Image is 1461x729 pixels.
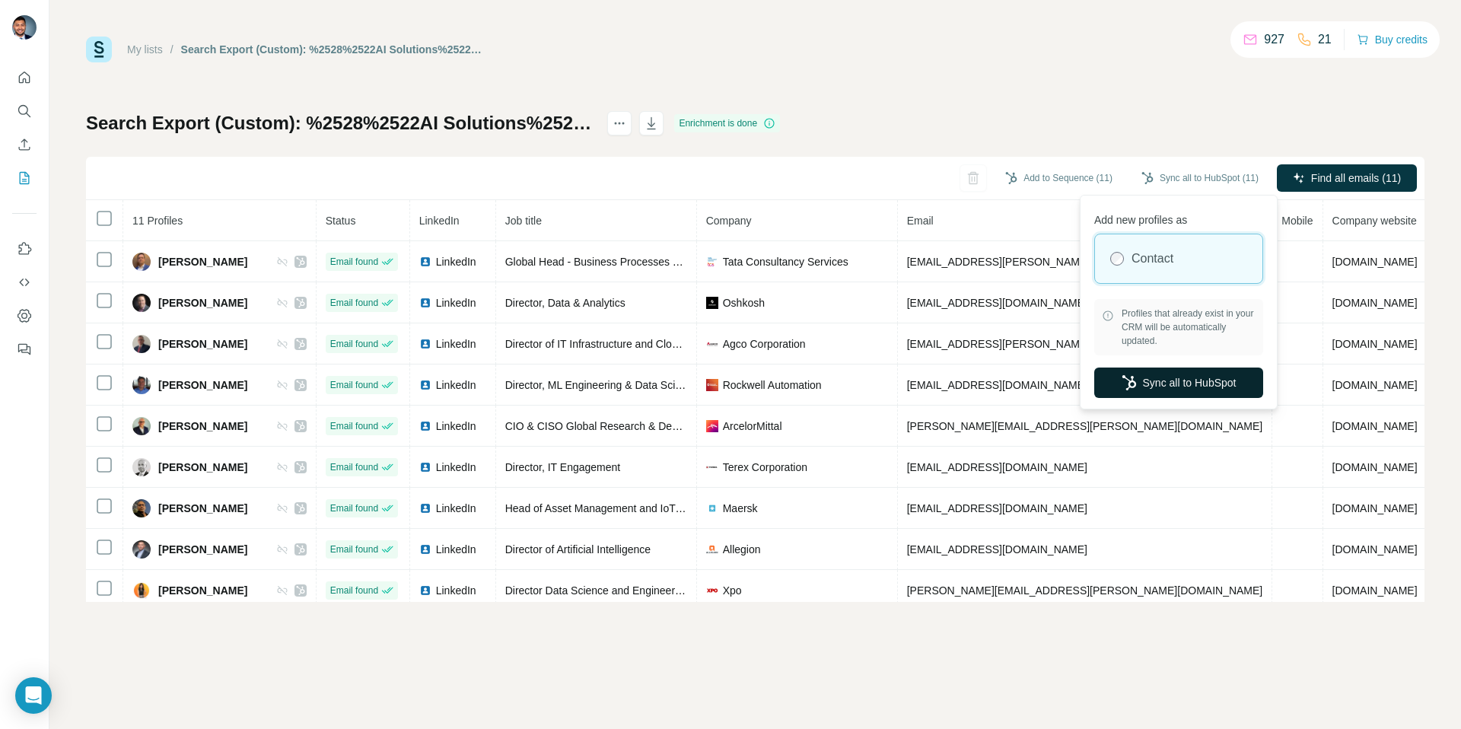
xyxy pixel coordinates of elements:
[12,269,37,296] button: Use Surfe API
[1357,29,1428,50] button: Buy credits
[907,584,1263,597] span: [PERSON_NAME][EMAIL_ADDRESS][PERSON_NAME][DOMAIN_NAME]
[436,460,476,475] span: LinkedIn
[419,215,460,227] span: LinkedIn
[1094,206,1263,228] p: Add new profiles as
[706,215,752,227] span: Company
[330,543,378,556] span: Email found
[127,43,163,56] a: My lists
[723,542,761,557] span: Allegion
[723,501,758,516] span: Maersk
[419,461,431,473] img: LinkedIn logo
[436,254,476,269] span: LinkedIn
[86,37,112,62] img: Surfe Logo
[723,336,806,352] span: Agco Corporation
[505,215,542,227] span: Job title
[158,501,247,516] span: [PERSON_NAME]
[907,338,1175,350] span: [EMAIL_ADDRESS][PERSON_NAME][DOMAIN_NAME]
[706,584,718,597] img: company-logo
[505,502,717,514] span: Head of Asset Management and IoT platform
[158,295,247,310] span: [PERSON_NAME]
[1332,338,1418,350] span: [DOMAIN_NAME]
[1094,368,1263,398] button: Sync all to HubSpot
[12,302,37,329] button: Dashboard
[158,419,247,434] span: [PERSON_NAME]
[907,297,1087,309] span: [EMAIL_ADDRESS][DOMAIN_NAME]
[132,294,151,312] img: Avatar
[1318,30,1332,49] p: 21
[12,131,37,158] button: Enrich CSV
[1332,584,1418,597] span: [DOMAIN_NAME]
[706,379,718,391] img: company-logo
[330,296,378,310] span: Email found
[330,584,378,597] span: Email found
[330,460,378,474] span: Email found
[706,461,718,473] img: company-logo
[330,337,378,351] span: Email found
[1122,307,1256,348] span: Profiles that already exist in your CRM will be automatically updated.
[436,295,476,310] span: LinkedIn
[419,543,431,556] img: LinkedIn logo
[505,584,689,597] span: Director Data Science and Engineering
[330,378,378,392] span: Email found
[436,542,476,557] span: LinkedIn
[12,15,37,40] img: Avatar
[706,338,718,350] img: company-logo
[505,379,843,391] span: Director, ML Engineering & Data Science Innovations - Global IT - DA&I
[907,256,1175,268] span: [EMAIL_ADDRESS][PERSON_NAME][DOMAIN_NAME]
[132,376,151,394] img: Avatar
[15,677,52,714] div: Open Intercom Messenger
[505,420,724,432] span: CIO & CISO Global Research & Development.
[326,215,356,227] span: Status
[1264,30,1284,49] p: 927
[132,215,183,227] span: 11 Profiles
[132,253,151,271] img: Avatar
[132,581,151,600] img: Avatar
[330,255,378,269] span: Email found
[907,461,1087,473] span: [EMAIL_ADDRESS][DOMAIN_NAME]
[907,215,934,227] span: Email
[419,379,431,391] img: LinkedIn logo
[706,420,718,432] img: company-logo
[436,419,476,434] span: LinkedIn
[1277,164,1417,192] button: Find all emails (11)
[1332,256,1418,268] span: [DOMAIN_NAME]
[158,254,247,269] span: [PERSON_NAME]
[132,458,151,476] img: Avatar
[12,336,37,363] button: Feedback
[995,167,1123,189] button: Add to Sequence (11)
[1131,167,1269,189] button: Sync all to HubSpot (11)
[706,256,718,268] img: company-logo
[1332,215,1417,227] span: Company website
[907,502,1087,514] span: [EMAIL_ADDRESS][DOMAIN_NAME]
[419,420,431,432] img: LinkedIn logo
[723,295,765,310] span: Oshkosh
[674,114,780,132] div: Enrichment is done
[1332,379,1418,391] span: [DOMAIN_NAME]
[907,379,1087,391] span: [EMAIL_ADDRESS][DOMAIN_NAME]
[723,254,848,269] span: Tata Consultancy Services
[419,584,431,597] img: LinkedIn logo
[132,417,151,435] img: Avatar
[86,111,594,135] h1: Search Export (Custom): %2528%2522AI Solutions%2522 OR %2522AI Platforms%2522 OR %2522Generative ...
[158,542,247,557] span: [PERSON_NAME]
[505,461,620,473] span: Director, IT Engagement
[1332,297,1418,309] span: [DOMAIN_NAME]
[158,460,247,475] span: [PERSON_NAME]
[158,583,247,598] span: [PERSON_NAME]
[723,583,742,598] span: Xpo
[505,297,625,309] span: Director, Data & Analytics
[1332,420,1418,432] span: [DOMAIN_NAME]
[505,543,651,556] span: Director of Artificial Intelligence
[419,256,431,268] img: LinkedIn logo
[706,502,718,514] img: company-logo
[330,419,378,433] span: Email found
[132,499,151,517] img: Avatar
[907,420,1263,432] span: [PERSON_NAME][EMAIL_ADDRESS][PERSON_NAME][DOMAIN_NAME]
[1332,461,1418,473] span: [DOMAIN_NAME]
[12,97,37,125] button: Search
[12,164,37,192] button: My lists
[419,502,431,514] img: LinkedIn logo
[907,543,1087,556] span: [EMAIL_ADDRESS][DOMAIN_NAME]
[170,42,173,57] li: /
[181,42,483,57] div: Search Export (Custom): %2528%2522AI Solutions%2522 OR %2522AI Platforms%2522 OR %2522Generative ...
